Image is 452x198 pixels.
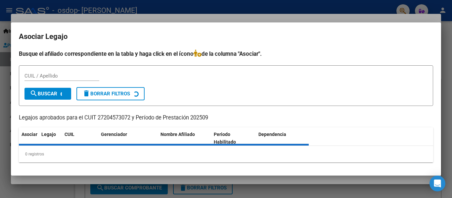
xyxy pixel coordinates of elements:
div: Open Intercom Messenger [429,176,445,191]
span: Buscar [30,91,57,97]
datatable-header-cell: Dependencia [256,127,309,149]
span: CUIL [65,132,74,137]
datatable-header-cell: Nombre Afiliado [158,127,211,149]
h4: Busque el afiliado correspondiente en la tabla y haga click en el ícono de la columna "Asociar". [19,49,433,58]
button: Borrar Filtros [76,87,145,100]
h2: Asociar Legajo [19,30,433,43]
span: Asociar [22,132,37,137]
datatable-header-cell: Gerenciador [98,127,158,149]
datatable-header-cell: Periodo Habilitado [211,127,256,149]
datatable-header-cell: Asociar [19,127,39,149]
div: 0 registros [19,146,433,162]
datatable-header-cell: CUIL [62,127,98,149]
mat-icon: delete [82,89,90,97]
span: Borrar Filtros [82,91,130,97]
span: Gerenciador [101,132,127,137]
mat-icon: search [30,89,38,97]
datatable-header-cell: Legajo [39,127,62,149]
span: Dependencia [258,132,286,137]
p: Legajos aprobados para el CUIT 27204573072 y Período de Prestación 202509 [19,114,433,122]
span: Nombre Afiliado [160,132,195,137]
button: Buscar [24,88,71,100]
span: Legajo [41,132,56,137]
span: Periodo Habilitado [214,132,236,145]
